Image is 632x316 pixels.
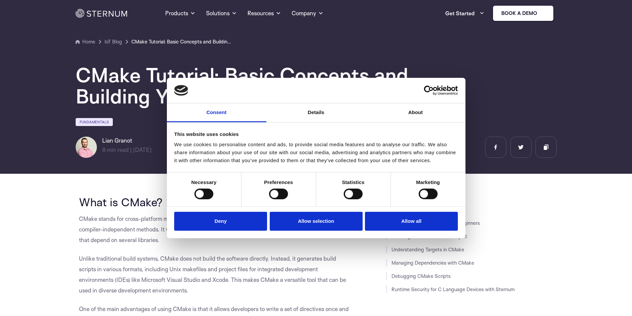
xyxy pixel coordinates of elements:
[365,212,458,231] button: Allow all
[391,260,474,266] a: Managing Dependencies with CMake
[264,179,293,185] strong: Preferences
[292,1,323,25] a: Company
[105,38,122,46] a: IoT Blog
[79,196,353,208] h2: What is CMake?
[391,286,515,292] a: Runtime Security for C Language Devices with Sternum
[540,11,545,16] img: sternum iot
[76,38,95,46] a: Home
[191,179,217,185] strong: Necessary
[342,179,365,185] strong: Statistics
[102,146,105,153] span: 8
[102,146,132,153] span: min read |
[391,273,451,279] a: Debugging CMake Scripts
[79,214,353,245] p: CMake stands for cross-platform make. It is a tool designed to manage the build process of softwa...
[492,5,554,22] a: Book a demo
[76,137,97,158] img: Lian Granot
[247,1,281,25] a: Resources
[174,130,458,138] div: This website uses cookies
[391,246,464,253] a: Understanding Targets in CMake
[76,118,113,126] a: Fundamentals
[445,7,484,20] a: Get Started
[206,1,237,25] a: Solutions
[366,103,465,122] a: About
[386,192,557,198] h3: JUMP TO SECTION
[400,86,458,95] a: Usercentrics Cookiebot - opens in a new window
[266,103,366,122] a: Details
[133,146,152,153] span: [DATE]
[165,1,195,25] a: Products
[416,179,440,185] strong: Marketing
[76,64,474,107] h1: CMake Tutorial: Basic Concepts and Building Your First Project
[174,85,188,96] img: logo
[102,137,152,145] h6: Lian Granot
[167,103,266,122] a: Consent
[174,212,267,231] button: Deny
[270,212,363,231] button: Allow selection
[131,38,231,46] a: CMake Tutorial: Basic Concepts and Building Your First Project
[174,141,458,164] div: We use cookies to personalise content and ads, to provide social media features and to analyse ou...
[79,253,353,296] p: Unlike traditional build systems, CMake does not build the software directly. Instead, it generat...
